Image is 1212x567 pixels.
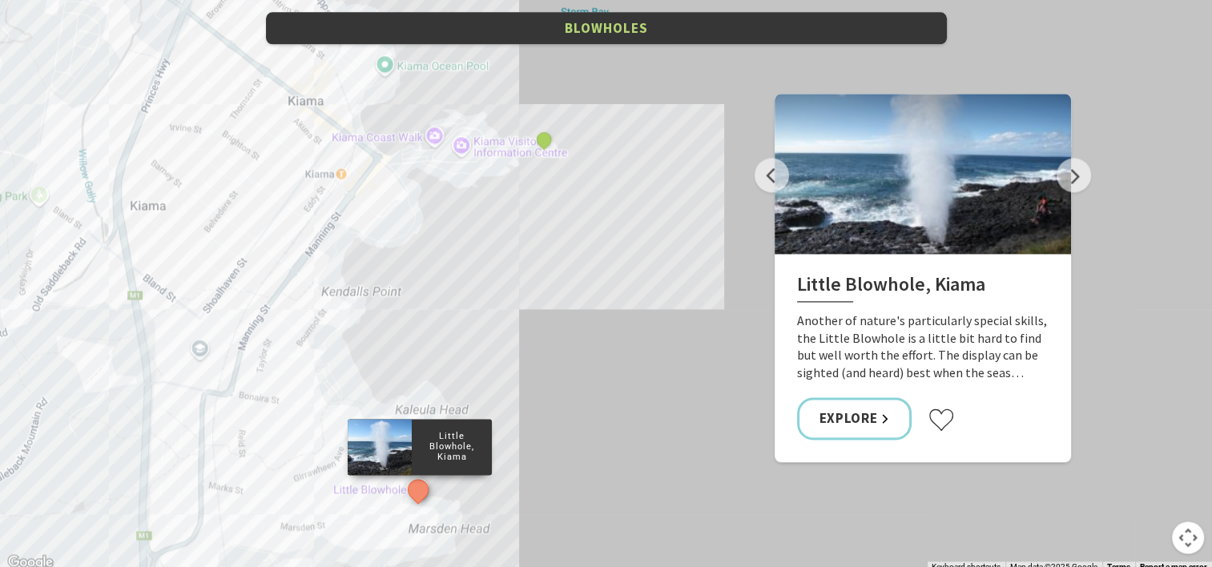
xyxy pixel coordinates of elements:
button: Blowholes [266,12,947,45]
h2: Little Blowhole, Kiama [797,273,1049,302]
p: Little Blowhole, Kiama [412,428,492,465]
button: Next [1057,158,1091,192]
button: Previous [755,158,789,192]
button: See detail about Little Blowhole, Kiama [403,475,433,505]
p: Another of nature's particularly special skills, the Little Blowhole is a little bit hard to find... [797,312,1049,381]
a: Explore [797,397,912,440]
button: Map camera controls [1172,521,1204,553]
button: Click to favourite Little Blowhole, Kiama [928,408,955,432]
button: See detail about Kiama Blowhole [533,130,554,151]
